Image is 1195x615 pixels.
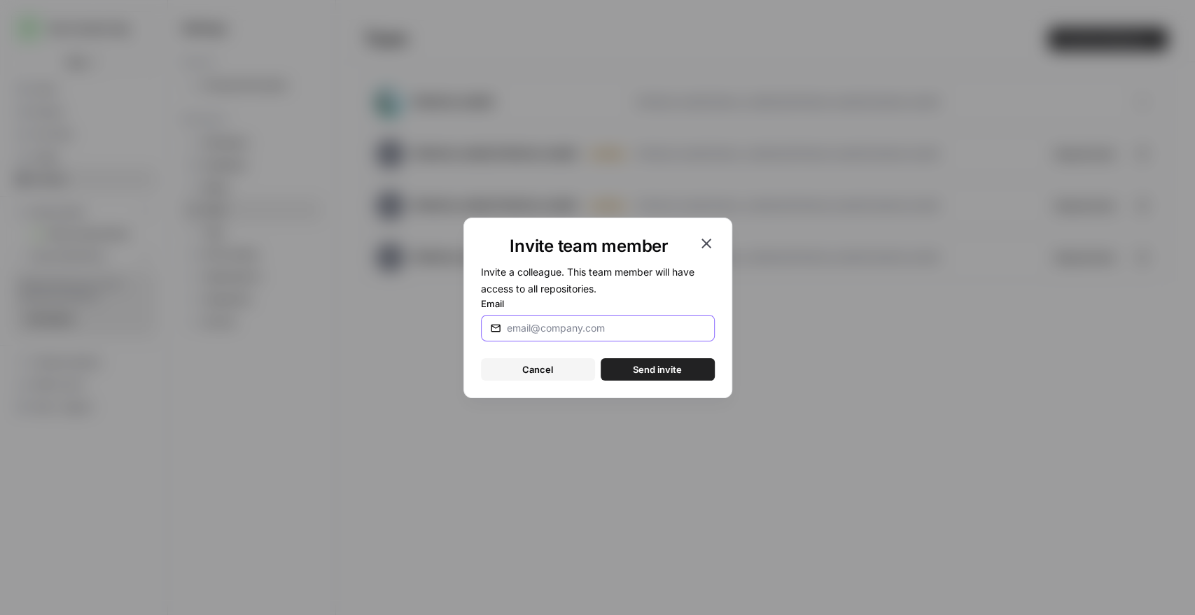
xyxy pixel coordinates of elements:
[481,266,694,295] span: Invite a colleague. This team member will have access to all repositories.
[633,362,682,376] span: Send invite
[507,321,706,335] input: email@company.com
[601,358,715,381] button: Send invite
[481,235,698,257] h1: Invite team member
[481,297,715,311] label: Email
[481,358,595,381] button: Cancel
[522,362,553,376] span: Cancel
